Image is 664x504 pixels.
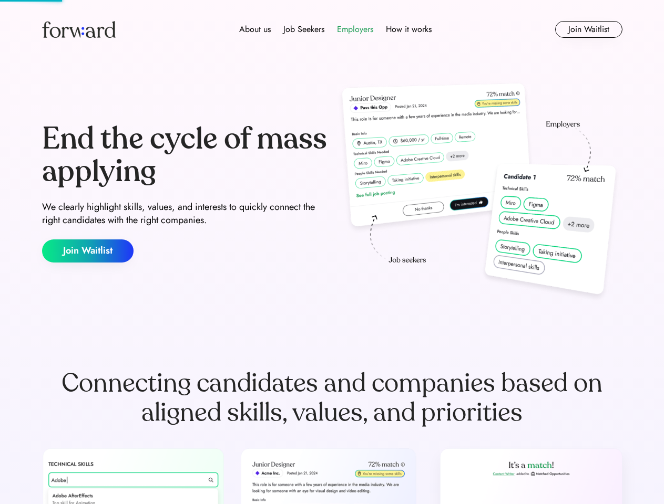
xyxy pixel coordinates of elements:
[42,201,328,227] div: We clearly highlight skills, values, and interests to quickly connect the right candidates with t...
[386,23,432,36] div: How it works
[42,239,134,262] button: Join Waitlist
[336,80,622,306] img: hero-image.png
[42,123,328,187] div: End the cycle of mass applying
[239,23,271,36] div: About us
[337,23,373,36] div: Employers
[42,21,116,38] img: Forward logo
[283,23,324,36] div: Job Seekers
[555,21,622,38] button: Join Waitlist
[42,369,622,427] div: Connecting candidates and companies based on aligned skills, values, and priorities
